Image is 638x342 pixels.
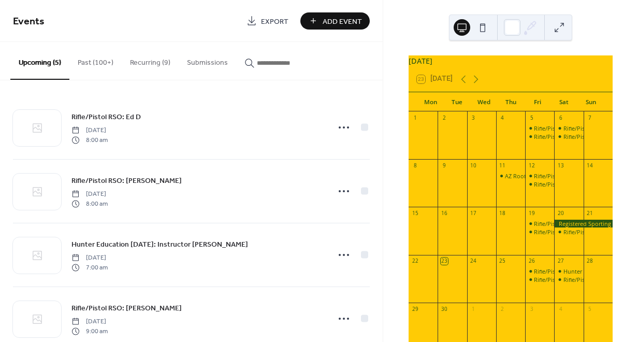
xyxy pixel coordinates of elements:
[557,115,564,122] div: 6
[524,92,551,112] div: Fri
[71,176,182,187] span: Rifle/Pistol RSO: [PERSON_NAME]
[441,210,448,217] div: 16
[525,180,554,188] div: Rifle/Pistol RSO: Ray P
[534,180,622,188] div: Rifle/Pistol RSO: [PERSON_NAME]
[586,115,593,122] div: 7
[412,115,419,122] div: 1
[470,258,477,265] div: 24
[71,239,248,250] span: Hunter Education [DATE]: Instructor [PERSON_NAME]
[554,228,583,236] div: Rifle/Pistol RSO: Jim Y
[71,317,108,326] span: [DATE]
[441,162,448,169] div: 9
[525,267,554,275] div: Rifle/Pistol RSO: Ed D
[470,162,477,169] div: 10
[554,276,583,283] div: Rifle/Pistol RSO: Jim Y
[71,263,108,272] span: 7:00 am
[441,258,448,265] div: 23
[71,303,182,314] span: Rifle/Pistol RSO: [PERSON_NAME]
[323,16,362,27] span: Add Event
[441,305,448,312] div: 30
[497,92,524,112] div: Thu
[444,92,471,112] div: Tue
[122,42,179,79] button: Recurring (9)
[554,220,613,227] div: Registered Sporting Clays Shoot
[300,12,370,30] button: Add Event
[528,162,535,169] div: 12
[528,305,535,312] div: 3
[499,305,506,312] div: 2
[499,258,506,265] div: 25
[71,175,182,187] a: Rifle/Pistol RSO: [PERSON_NAME]
[534,220,590,227] div: Rifle/Pistol RSO: Ed D
[470,210,477,217] div: 17
[534,267,590,275] div: Rifle/Pistol RSO: Ed D
[557,258,564,265] div: 27
[409,55,613,67] div: [DATE]
[528,115,535,122] div: 5
[525,276,554,283] div: Rifle/Pistol RSO: Ray P
[441,115,448,122] div: 2
[554,267,583,275] div: Hunter Education Field Day: Instructor Rick Magnan
[525,220,554,227] div: Rifle/Pistol RSO: Ed D
[412,210,419,217] div: 15
[586,305,593,312] div: 5
[528,210,535,217] div: 19
[499,210,506,217] div: 18
[71,238,248,250] a: Hunter Education [DATE]: Instructor [PERSON_NAME]
[525,124,554,132] div: Rifle/Pistol RSO: Ed D
[412,305,419,312] div: 29
[179,42,236,79] button: Submissions
[71,302,182,314] a: Rifle/Pistol RSO: [PERSON_NAME]
[505,172,609,180] div: AZ Roofers Sporting Clays Private Event
[71,112,141,123] span: Rifle/Pistol RSO: Ed D
[534,276,622,283] div: Rifle/Pistol RSO: [PERSON_NAME]
[557,210,564,217] div: 20
[554,133,583,140] div: Rifle/Pistol RSO:Tom M: Eric Villegras Group
[534,133,622,140] div: Rifle/Pistol RSO: [PERSON_NAME]
[412,258,419,265] div: 22
[586,162,593,169] div: 14
[525,133,554,140] div: Rifle/Pistol RSO: Ron T
[471,92,498,112] div: Wed
[586,210,593,217] div: 21
[528,258,535,265] div: 26
[71,326,108,336] span: 9:00 am
[525,172,554,180] div: Rifle/Pistol RSO: Ed D
[10,42,69,80] button: Upcoming (5)
[525,228,554,236] div: Rifle/Pistol RSO: Ray P
[586,258,593,265] div: 28
[71,126,108,135] span: [DATE]
[534,124,590,132] div: Rifle/Pistol RSO: Ed D
[557,305,564,312] div: 4
[71,135,108,145] span: 8:00 am
[499,162,506,169] div: 11
[499,115,506,122] div: 4
[554,124,583,132] div: Rifle/Pistol RSO: Tom B
[412,162,419,169] div: 8
[239,12,296,30] a: Export
[534,172,590,180] div: Rifle/Pistol RSO: Ed D
[534,228,622,236] div: Rifle/Pistol RSO: [PERSON_NAME]
[470,115,477,122] div: 3
[577,92,604,112] div: Sun
[71,190,108,199] span: [DATE]
[496,172,525,180] div: AZ Roofers Sporting Clays Private Event
[417,92,444,112] div: Mon
[71,253,108,263] span: [DATE]
[13,11,45,32] span: Events
[71,199,108,208] span: 8:00 am
[557,162,564,169] div: 13
[71,111,141,123] a: Rifle/Pistol RSO: Ed D
[551,92,578,112] div: Sat
[261,16,288,27] span: Export
[69,42,122,79] button: Past (100+)
[470,305,477,312] div: 1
